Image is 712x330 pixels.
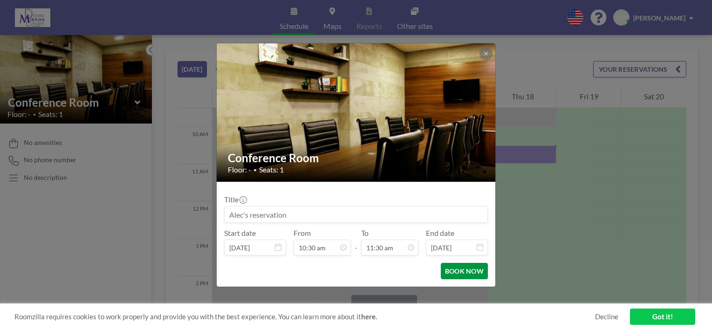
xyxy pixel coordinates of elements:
label: To [361,228,369,238]
span: Seats: 1 [259,165,284,174]
span: Floor: - [228,165,251,174]
img: 537.jpg [217,20,496,206]
span: - [355,232,357,252]
span: Roomzilla requires cookies to work properly and provide you with the best experience. You can lea... [14,312,595,321]
label: Start date [224,228,256,238]
span: • [253,166,257,173]
label: End date [426,228,454,238]
label: Title [224,195,246,204]
a: Got it! [630,309,695,325]
a: Decline [595,312,618,321]
label: From [294,228,311,238]
a: here. [361,312,377,321]
button: BOOK NOW [441,263,488,279]
input: Alec's reservation [225,206,487,222]
h2: Conference Room [228,151,485,165]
